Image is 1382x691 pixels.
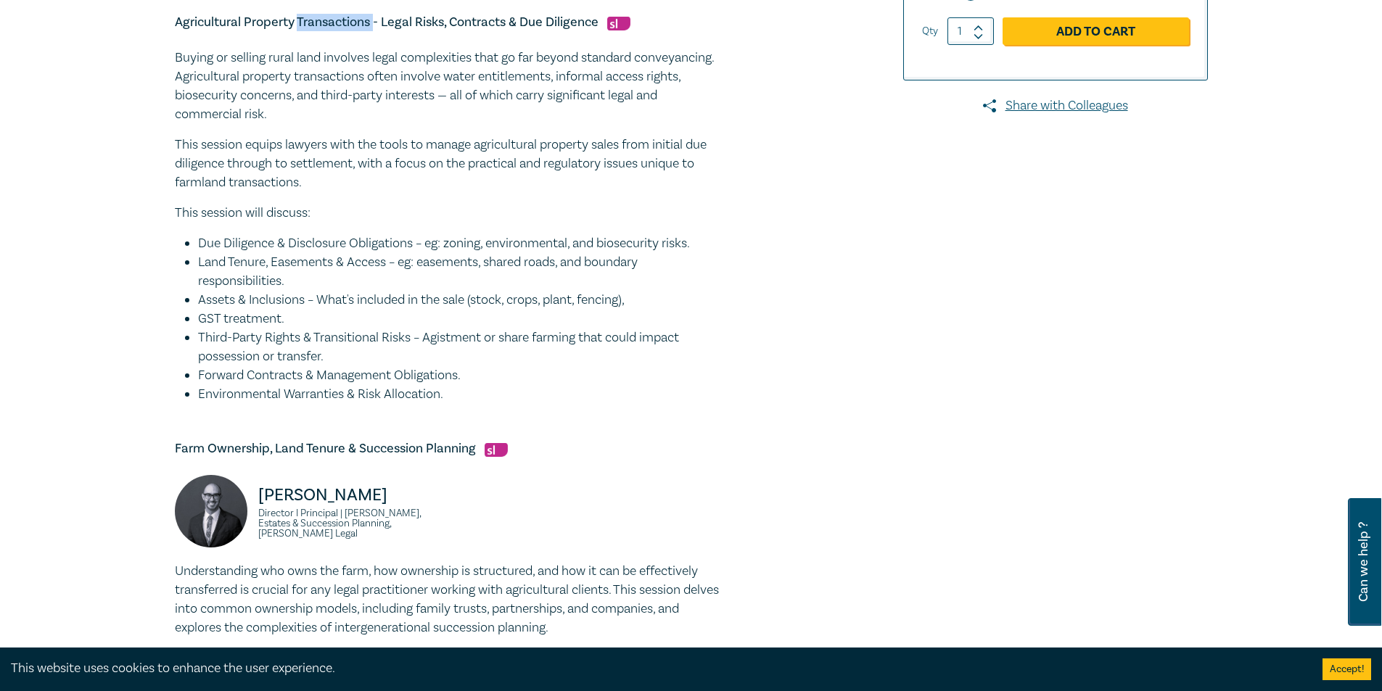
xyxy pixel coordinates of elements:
[198,291,726,310] li: Assets & Inclusions – What's included in the sale (stock, crops, plant, fencing),
[258,484,442,507] p: [PERSON_NAME]
[903,96,1208,115] a: Share with Colleagues
[1003,17,1189,45] a: Add to Cart
[175,14,726,31] h5: Agricultural Property Transactions - Legal Risks, Contracts & Due Diligence
[258,508,442,539] small: Director I Principal | [PERSON_NAME], Estates & Succession Planning, [PERSON_NAME] Legal
[175,562,726,637] p: Understanding who owns the farm, how ownership is structured, and how it can be effectively trans...
[198,253,726,291] li: Land Tenure, Easements & Access – eg: easements, shared roads, and boundary responsibilities.
[922,23,938,39] label: Qty
[175,49,726,124] p: Buying or selling rural land involves legal complexities that go far beyond standard conveyancing...
[947,17,994,45] input: 1
[198,234,726,253] li: Due Diligence & Disclosure Obligations – eg: zoning, environmental, and biosecurity risks.
[1323,658,1371,680] button: Accept cookies
[11,659,1301,678] div: This website uses cookies to enhance the user experience.
[175,204,726,223] p: This session will discuss:
[198,310,726,328] li: GST treatment.
[175,475,247,547] img: Stefan Manche
[1357,507,1370,617] span: Can we help ?
[198,328,726,366] li: Third-Party Rights & Transitional Risks – Agistment or share farming that could impact possession...
[607,17,630,30] img: Substantive Law
[175,136,726,192] p: This session equips lawyers with the tools to manage agricultural property sales from initial due...
[198,366,726,385] li: Forward Contracts & Management Obligations.
[175,440,726,458] h5: Farm Ownership, Land Tenure & Succession Planning
[198,385,726,404] li: Environmental Warranties & Risk Allocation.
[485,443,508,457] img: Substantive Law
